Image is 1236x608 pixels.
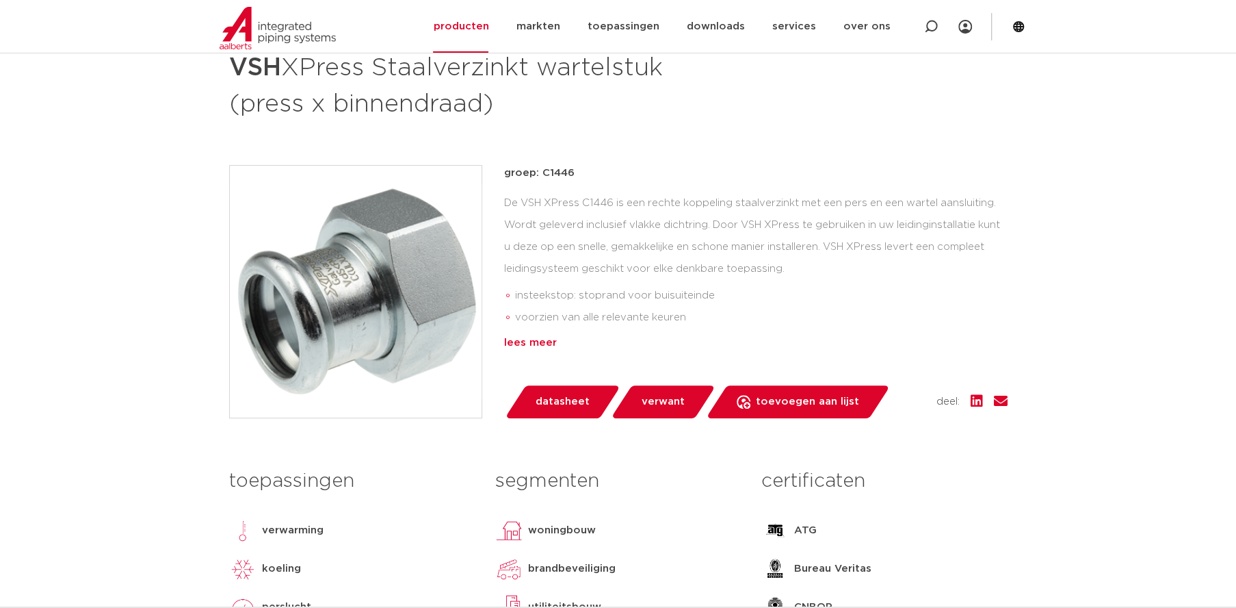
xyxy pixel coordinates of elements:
h3: toepassingen [229,468,475,495]
p: brandbeveiliging [528,561,616,577]
p: groep: C1446 [504,165,1008,181]
li: voorzien van alle relevante keuren [515,307,1008,329]
img: verwarming [229,517,257,544]
a: datasheet [504,385,620,418]
span: toevoegen aan lijst [756,391,859,413]
p: verwarming [262,522,324,539]
a: verwant [610,385,715,418]
img: Bureau Veritas [761,555,789,583]
p: Bureau Veritas [794,561,871,577]
div: lees meer [504,335,1008,351]
p: woningbouw [528,522,596,539]
p: koeling [262,561,301,577]
div: De VSH XPress C1446 is een rechte koppeling staalverzinkt met een pers en een wartel aansluiting.... [504,192,1008,329]
h3: certificaten [761,468,1007,495]
li: insteekstop: stoprand voor buisuiteinde [515,285,1008,307]
h1: XPress Staalverzinkt wartelstuk (press x binnendraad) [229,47,743,121]
img: woningbouw [495,517,523,544]
span: verwant [642,391,685,413]
img: koeling [229,555,257,583]
img: brandbeveiliging [495,555,523,583]
span: datasheet [536,391,590,413]
img: ATG [761,517,789,544]
p: ATG [794,522,817,539]
h3: segmenten [495,468,741,495]
img: Product Image for VSH XPress Staalverzinkt wartelstuk (press x binnendraad) [230,166,482,418]
strong: VSH [229,55,281,80]
li: Leak Before Pressed-functie [515,329,1008,351]
span: deel: [936,394,960,410]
